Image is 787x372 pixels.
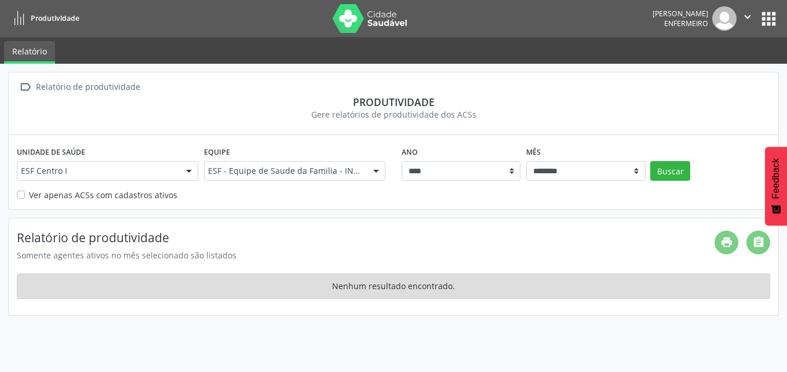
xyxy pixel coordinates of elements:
[17,143,85,161] label: Unidade de saúde
[29,189,177,201] label: Ver apenas ACSs com cadastros ativos
[653,9,708,19] div: [PERSON_NAME]
[17,273,770,299] div: Nenhum resultado encontrado.
[759,9,779,29] button: apps
[17,249,715,261] div: Somente agentes ativos no mês selecionado são listados
[17,96,770,108] div: Produtividade
[17,108,770,121] div: Gere relatórios de produtividade dos ACSs
[765,147,787,225] button: Feedback - Mostrar pesquisa
[650,161,690,181] button: Buscar
[402,143,418,161] label: Ano
[208,165,362,177] span: ESF - Equipe de Saude da Familia - INE: 0000143871
[204,143,230,161] label: Equipe
[712,6,737,31] img: img
[526,143,541,161] label: Mês
[17,231,715,245] h4: Relatório de produtividade
[664,19,708,28] span: Enfermeiro
[741,10,754,23] i: 
[8,9,79,28] a: Produtividade
[34,79,142,96] div: Relatório de produtividade
[31,13,79,23] span: Produtividade
[4,41,55,64] a: Relatório
[17,79,142,96] a:  Relatório de produtividade
[21,165,174,177] span: ESF Centro I
[737,6,759,31] button: 
[771,158,781,199] span: Feedback
[17,79,34,96] i: 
